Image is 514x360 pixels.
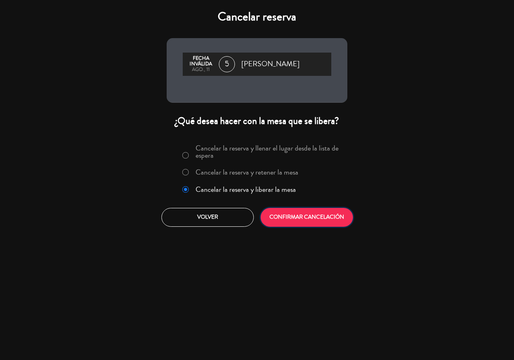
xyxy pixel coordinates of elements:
[161,208,254,227] button: Volver
[196,186,296,193] label: Cancelar la reserva y liberar la mesa
[187,56,215,67] div: Fecha inválida
[196,144,343,159] label: Cancelar la reserva y llenar el lugar desde la lista de espera
[261,208,353,227] button: CONFIRMAR CANCELACIÓN
[241,58,300,70] span: [PERSON_NAME]
[167,115,347,127] div: ¿Qué desea hacer con la mesa que se libera?
[196,169,298,176] label: Cancelar la reserva y retener la mesa
[219,56,235,72] span: 5
[167,10,347,24] h4: Cancelar reserva
[187,67,215,73] div: ago., 11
